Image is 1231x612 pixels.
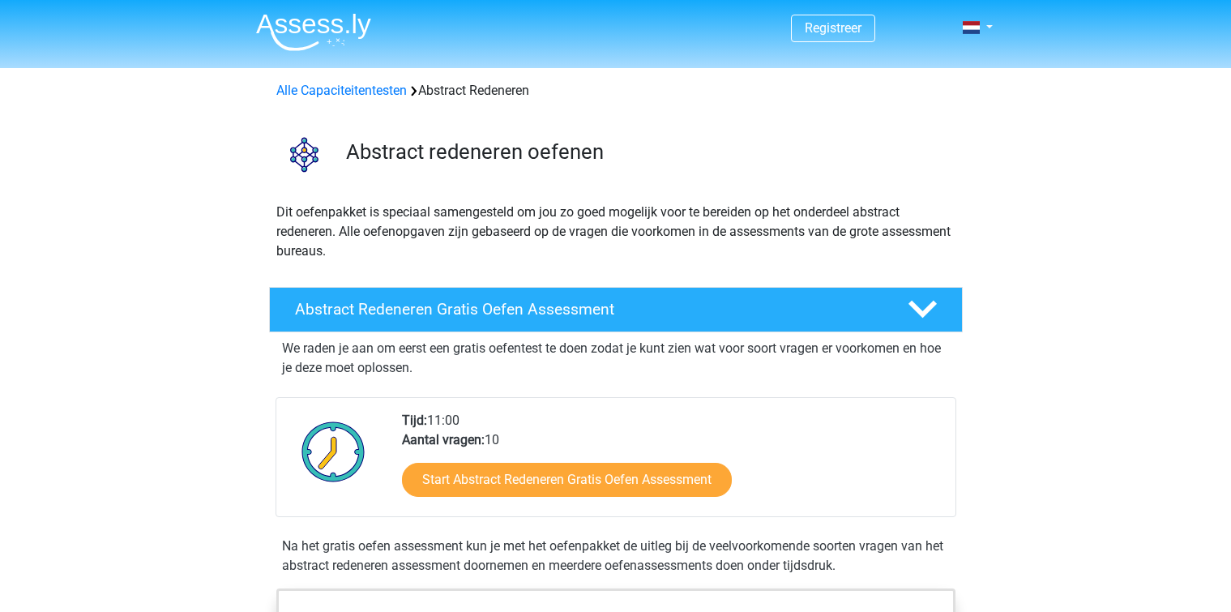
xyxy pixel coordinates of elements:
[276,203,955,261] p: Dit oefenpakket is speciaal samengesteld om jou zo goed mogelijk voor te bereiden op het onderdee...
[270,120,339,189] img: abstract redeneren
[293,411,374,492] img: Klok
[256,13,371,51] img: Assessly
[402,413,427,428] b: Tijd:
[263,287,969,332] a: Abstract Redeneren Gratis Oefen Assessment
[295,300,882,319] h4: Abstract Redeneren Gratis Oefen Assessment
[276,537,956,576] div: Na het gratis oefen assessment kun je met het oefenpakket de uitleg bij de veelvoorkomende soorte...
[276,83,407,98] a: Alle Capaciteitentesten
[805,20,861,36] a: Registreer
[282,339,950,378] p: We raden je aan om eerst een gratis oefentest te doen zodat je kunt zien wat voor soort vragen er...
[402,463,732,497] a: Start Abstract Redeneren Gratis Oefen Assessment
[390,411,955,516] div: 11:00 10
[402,432,485,447] b: Aantal vragen:
[270,81,962,101] div: Abstract Redeneren
[346,139,950,165] h3: Abstract redeneren oefenen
